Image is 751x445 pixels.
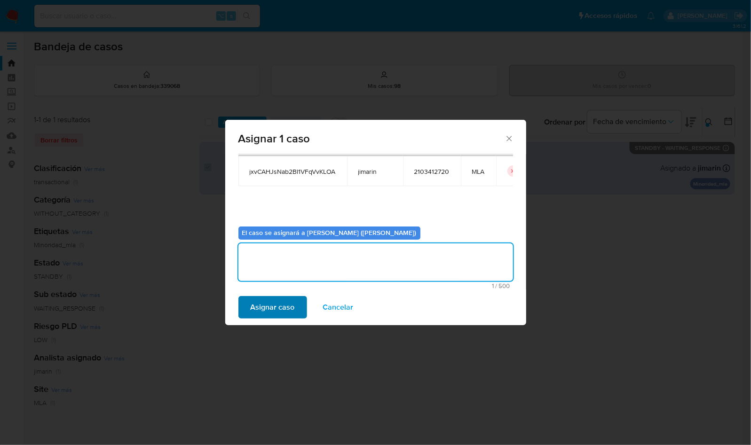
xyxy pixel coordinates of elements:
[472,167,485,176] span: MLA
[238,296,307,319] button: Asignar caso
[414,167,450,176] span: 2103412720
[505,134,513,142] button: Cerrar ventana
[358,167,392,176] span: jimarin
[238,133,505,144] span: Asignar 1 caso
[311,296,366,319] button: Cancelar
[250,167,336,176] span: jxvCAHJsNab2Bl1VFqVvKLOA
[242,228,417,237] b: El caso se asignará a [PERSON_NAME] ([PERSON_NAME])
[507,165,519,177] button: icon-button
[251,297,295,318] span: Asignar caso
[323,297,354,318] span: Cancelar
[241,283,510,289] span: Máximo 500 caracteres
[225,120,526,325] div: assign-modal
